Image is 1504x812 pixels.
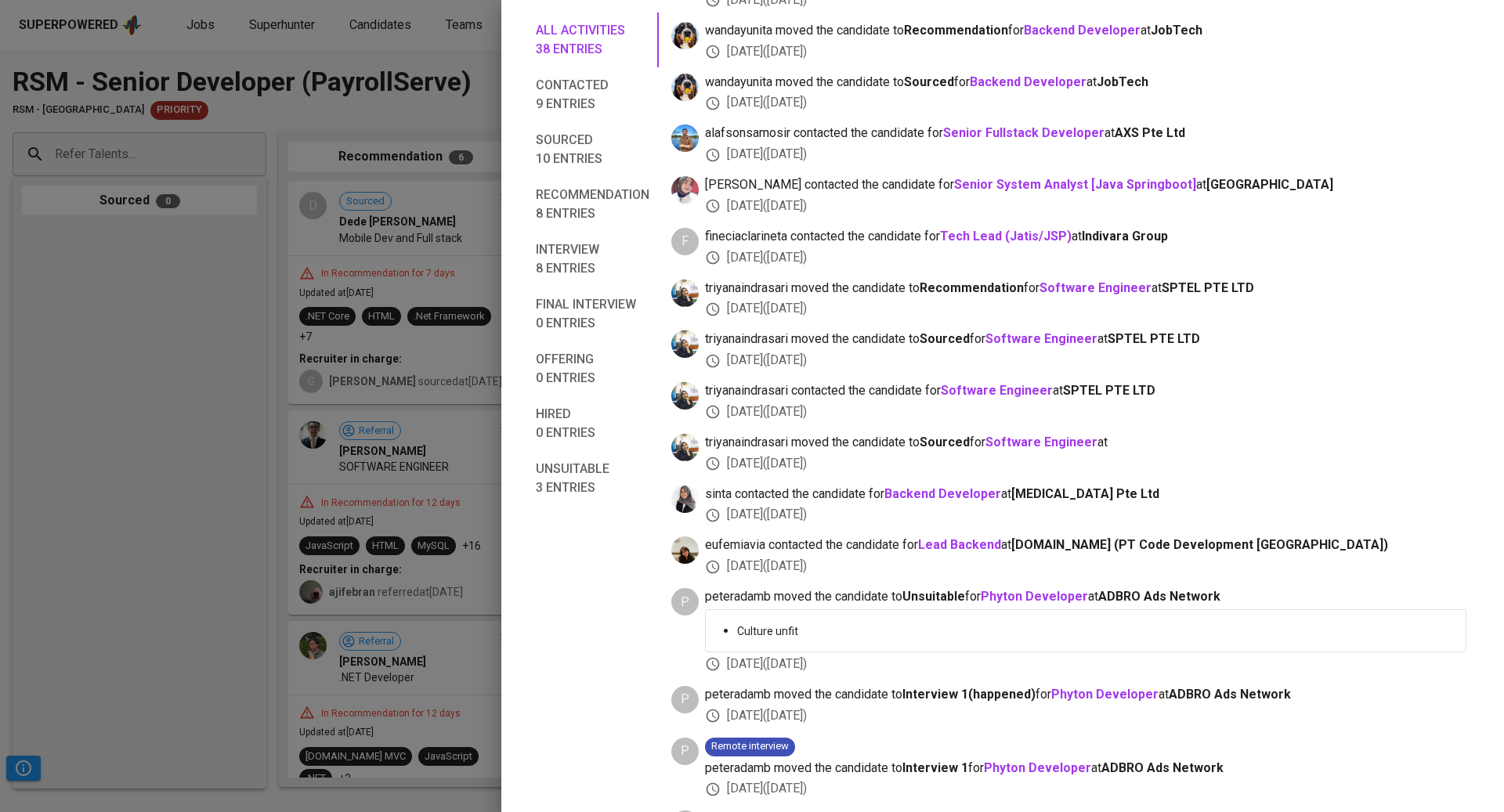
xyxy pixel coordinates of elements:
span: Contacted 9 entries [536,76,649,114]
a: Software Engineer [985,435,1097,449]
div: [DATE] ( [DATE] ) [705,506,1466,524]
span: peteradamb moved the candidate to for at [705,588,1466,606]
span: [DOMAIN_NAME] (PT Code Development [GEOGRAPHIC_DATA]) [1011,537,1388,552]
img: triyana.indrasari@glints.com [671,434,699,461]
span: All activities 38 entries [536,21,649,59]
span: [GEOGRAPHIC_DATA] [1206,177,1333,192]
img: triyana.indrasari@glints.com [671,382,699,410]
div: P [671,686,699,713]
a: Backend Developer [970,74,1086,89]
a: Software Engineer [941,383,1053,398]
span: Unsuitable 3 entries [536,460,649,497]
b: Recommendation [920,280,1024,295]
span: triyanaindrasari moved the candidate to for at [705,330,1466,348]
b: Sourced [920,435,970,449]
span: [MEDICAL_DATA] Pte Ltd [1011,486,1159,501]
span: ADBRO Ads Network [1169,687,1291,702]
a: Backend Developer [884,486,1001,501]
span: triyanaindrasari contacted the candidate for at [705,382,1466,400]
div: [DATE] ( [DATE] ) [705,455,1466,473]
div: [DATE] ( [DATE] ) [705,707,1466,725]
div: P [671,588,699,615]
span: [PERSON_NAME] contacted the candidate for at [705,176,1466,194]
div: [DATE] ( [DATE] ) [705,146,1466,164]
a: Phyton Developer [981,589,1088,604]
span: peteradamb moved the candidate to for at [705,760,1466,778]
b: Interview 1 ( happened ) [902,687,1036,702]
div: [DATE] ( [DATE] ) [705,352,1466,370]
span: triyanaindrasari moved the candidate to for at [705,434,1466,452]
a: Software Engineer [1039,280,1151,295]
b: Interview 1 [902,760,968,775]
span: wandayunita moved the candidate to for at [705,74,1466,92]
span: SPTEL PTE LTD [1108,331,1200,346]
img: alafson@glints.com [671,125,699,152]
span: triyanaindrasari moved the candidate to for at [705,280,1466,298]
img: triyana.indrasari@glints.com [671,330,699,358]
span: ADBRO Ads Network [1098,589,1220,604]
img: wanda@glints.com [671,74,699,101]
span: sinta contacted the candidate for at [705,485,1466,503]
span: peteradamb moved the candidate to for at [705,686,1466,704]
span: alafsonsamosir contacted the candidate for at [705,125,1466,143]
span: SPTEL PTE LTD [1162,280,1254,295]
div: F [671,228,699,255]
span: AXS Pte Ltd [1115,125,1185,140]
div: [DATE] ( [DATE] ) [705,94,1466,112]
span: fineciaclarineta contacted the candidate for at [705,228,1466,246]
img: sakinah@glints.com [671,176,699,204]
a: Phyton Developer [984,760,1091,775]
div: [DATE] ( [DATE] ) [705,43,1466,61]
img: eufemia@glints.com [671,536,699,564]
div: [DATE] ( [DATE] ) [705,655,1466,673]
a: Software Engineer [985,331,1097,346]
b: Sourced [904,74,954,89]
span: Indivara Group [1082,229,1168,244]
span: Hired 0 entries [536,405,649,442]
img: triyana.indrasari@glints.com [671,280,699,307]
div: [DATE] ( [DATE] ) [705,197,1466,215]
p: Culture unfit [737,623,1453,639]
div: [DATE] ( [DATE] ) [705,300,1466,318]
img: sinta.windasari@glints.com [671,485,699,513]
span: JobTech [1097,74,1148,89]
b: Sourced [920,331,970,346]
span: JobTech [1151,23,1202,38]
a: Senior System Analyst [Java Springboot] [954,177,1196,192]
div: [DATE] ( [DATE] ) [705,403,1466,421]
span: Interview 8 entries [536,240,649,278]
b: Unsuitable [902,589,965,604]
span: wandayunita moved the candidate to for at [705,22,1466,40]
a: Lead Backend [918,537,1001,552]
span: Remote interview [705,739,795,754]
a: Tech Lead (Jatis/JSP) [940,229,1072,244]
a: Senior Fullstack Developer [943,125,1104,140]
span: Recommendation 8 entries [536,186,649,223]
span: eufemiavia contacted the candidate for at [705,536,1466,554]
img: wanda@glints.com [671,22,699,49]
span: Final interview 0 entries [536,295,649,333]
div: [DATE] ( [DATE] ) [705,780,1466,798]
b: Recommendation [904,23,1008,38]
span: Sourced 10 entries [536,131,649,168]
span: Offering 0 entries [536,350,649,388]
div: [DATE] ( [DATE] ) [705,558,1466,576]
a: Backend Developer [1024,23,1141,38]
span: ADBRO Ads Network [1101,760,1224,775]
span: SPTEL PTE LTD [1063,383,1155,398]
a: Phyton Developer [1051,687,1159,702]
